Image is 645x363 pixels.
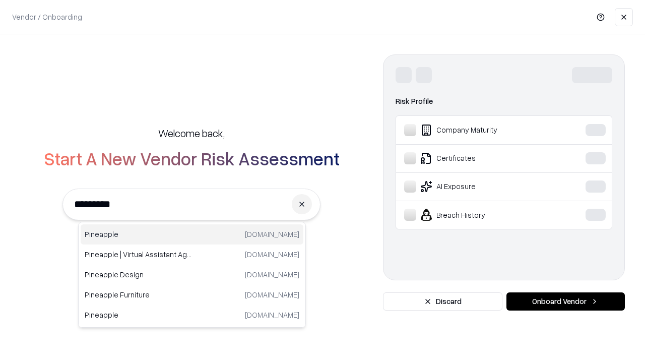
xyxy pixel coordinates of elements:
[404,180,555,193] div: AI Exposure
[85,310,192,320] p: Pineapple
[78,222,306,328] div: Suggestions
[396,95,612,107] div: Risk Profile
[12,12,82,22] p: Vendor / Onboarding
[245,269,299,280] p: [DOMAIN_NAME]
[404,152,555,164] div: Certificates
[245,229,299,239] p: [DOMAIN_NAME]
[506,292,625,311] button: Onboard Vendor
[245,289,299,300] p: [DOMAIN_NAME]
[383,292,502,311] button: Discard
[44,148,340,168] h2: Start A New Vendor Risk Assessment
[85,229,192,239] p: Pineapple
[158,126,225,140] h5: Welcome back,
[85,249,192,260] p: Pineapple | Virtual Assistant Agency
[85,269,192,280] p: Pineapple Design
[404,209,555,221] div: Breach History
[85,289,192,300] p: Pineapple Furniture
[245,310,299,320] p: [DOMAIN_NAME]
[404,124,555,136] div: Company Maturity
[245,249,299,260] p: [DOMAIN_NAME]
